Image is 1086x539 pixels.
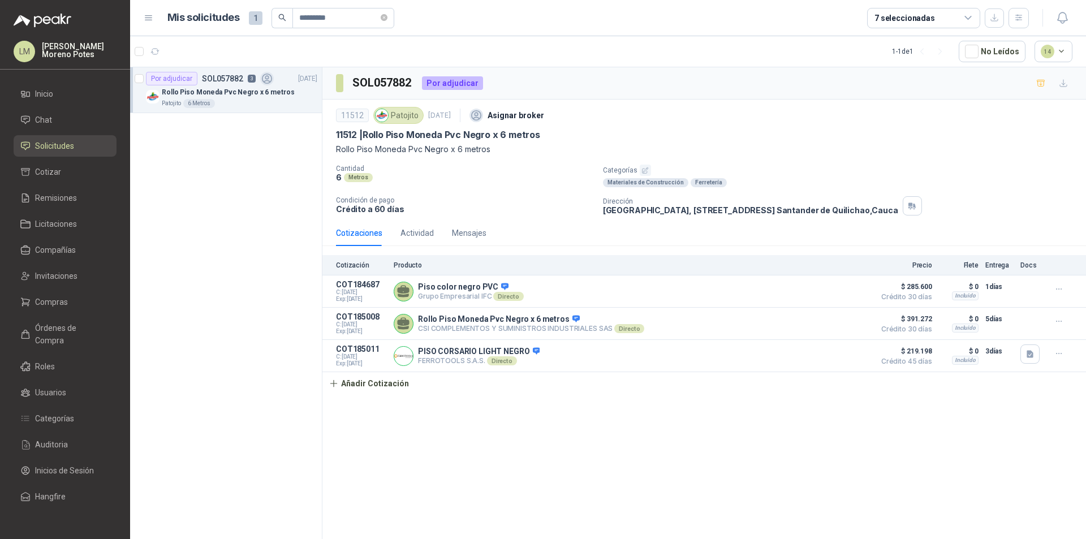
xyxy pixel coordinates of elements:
[35,270,77,282] span: Invitaciones
[452,227,486,239] div: Mensajes
[876,312,932,326] span: $ 391.272
[1020,261,1043,269] p: Docs
[939,261,979,269] p: Flete
[336,328,387,335] span: Exp: [DATE]
[336,312,387,321] p: COT185008
[939,312,979,326] p: $ 0
[336,173,342,182] p: 6
[167,10,240,26] h1: Mis solicitudes
[336,344,387,353] p: COT185011
[985,280,1014,294] p: 1 días
[35,88,53,100] span: Inicio
[892,42,950,61] div: 1 - 1 de 1
[336,129,540,141] p: 11512 | Rollo Piso Moneda Pvc Negro x 6 metros
[373,107,424,124] div: Patojito
[14,213,117,235] a: Licitaciones
[14,109,117,131] a: Chat
[35,166,61,178] span: Cotizar
[603,197,898,205] p: Dirección
[418,292,524,301] p: Grupo Empresarial IFC
[14,486,117,507] a: Hangfire
[14,460,117,481] a: Inicios de Sesión
[35,490,66,503] span: Hangfire
[248,75,256,83] p: 3
[249,11,262,25] span: 1
[14,265,117,287] a: Invitaciones
[381,12,387,23] span: close-circle
[952,356,979,365] div: Incluido
[42,42,117,58] p: [PERSON_NAME] Moreno Potes
[336,353,387,360] span: C: [DATE]
[876,344,932,358] span: $ 219.198
[35,296,68,308] span: Compras
[418,356,540,365] p: FERROTOOLS S.A.S.
[35,322,106,347] span: Órdenes de Compra
[603,205,898,215] p: [GEOGRAPHIC_DATA], [STREET_ADDRESS] Santander de Quilichao , Cauca
[35,412,74,425] span: Categorías
[336,360,387,367] span: Exp: [DATE]
[162,87,294,98] p: Rollo Piso Moneda Pvc Negro x 6 metros
[336,280,387,289] p: COT184687
[985,312,1014,326] p: 5 días
[336,143,1072,156] p: Rollo Piso Moneda Pvc Negro x 6 metros
[493,292,523,301] div: Directo
[14,356,117,377] a: Roles
[352,74,413,92] h3: SOL057882
[336,204,594,214] p: Crédito a 60 días
[487,356,517,365] div: Directo
[394,261,869,269] p: Producto
[603,165,1081,176] p: Categorías
[35,386,66,399] span: Usuarios
[14,434,117,455] a: Auditoria
[35,464,94,477] span: Inicios de Sesión
[336,296,387,303] span: Exp: [DATE]
[418,314,644,325] p: Rollo Piso Moneda Pvc Negro x 6 metros
[14,14,71,27] img: Logo peakr
[376,109,388,122] img: Company Logo
[130,67,322,113] a: Por adjudicarSOL0578823[DATE] Company LogoRollo Piso Moneda Pvc Negro x 6 metrosPatojito6 Metros
[336,321,387,328] span: C: [DATE]
[35,438,68,451] span: Auditoria
[603,178,688,187] div: Materiales de Construcción
[14,317,117,351] a: Órdenes de Compra
[14,41,35,62] div: LM
[14,382,117,403] a: Usuarios
[35,140,74,152] span: Solicitudes
[146,72,197,85] div: Por adjudicar
[876,280,932,294] span: $ 285.600
[14,83,117,105] a: Inicio
[691,178,727,187] div: Ferretería
[876,326,932,333] span: Crédito 30 días
[985,344,1014,358] p: 3 días
[952,291,979,300] div: Incluido
[394,347,413,365] img: Company Logo
[336,227,382,239] div: Cotizaciones
[336,196,594,204] p: Condición de pago
[614,324,644,333] div: Directo
[876,294,932,300] span: Crédito 30 días
[14,135,117,157] a: Solicitudes
[35,244,76,256] span: Compañías
[1035,41,1073,62] button: 14
[14,291,117,313] a: Compras
[959,41,1025,62] button: No Leídos
[14,187,117,209] a: Remisiones
[336,289,387,296] span: C: [DATE]
[381,14,387,21] span: close-circle
[35,114,52,126] span: Chat
[336,165,594,173] p: Cantidad
[939,344,979,358] p: $ 0
[344,173,373,182] div: Metros
[14,239,117,261] a: Compañías
[874,12,935,24] div: 7 seleccionadas
[146,90,160,104] img: Company Logo
[298,74,317,84] p: [DATE]
[35,218,77,230] span: Licitaciones
[418,282,524,292] p: Piso color negro PVC
[14,161,117,183] a: Cotizar
[428,110,451,121] p: [DATE]
[418,324,644,333] p: CSI COMPLEMENTOS Y SUMINISTROS INDUSTRIALES SAS
[278,14,286,21] span: search
[35,192,77,204] span: Remisiones
[162,99,181,108] p: Patojito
